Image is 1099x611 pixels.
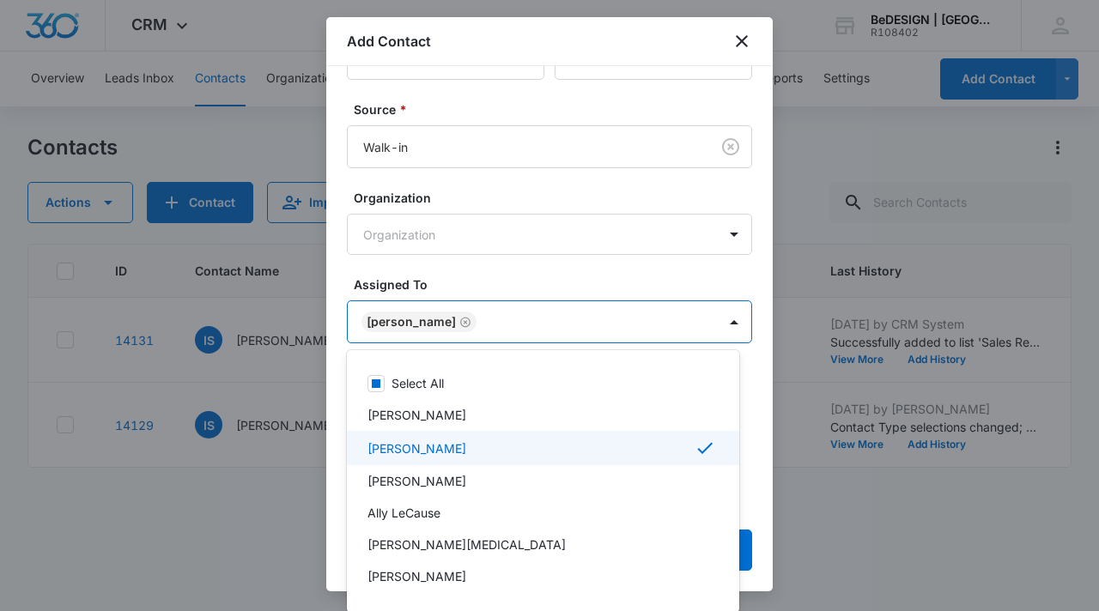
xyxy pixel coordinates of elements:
p: Select All [392,374,444,392]
p: [PERSON_NAME] [367,567,466,585]
p: [PERSON_NAME] [367,439,466,457]
p: [PERSON_NAME] [367,406,466,424]
p: Ally LeCause [367,504,440,522]
p: [PERSON_NAME][MEDICAL_DATA] [367,535,566,554]
p: [PERSON_NAME] [367,472,466,490]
